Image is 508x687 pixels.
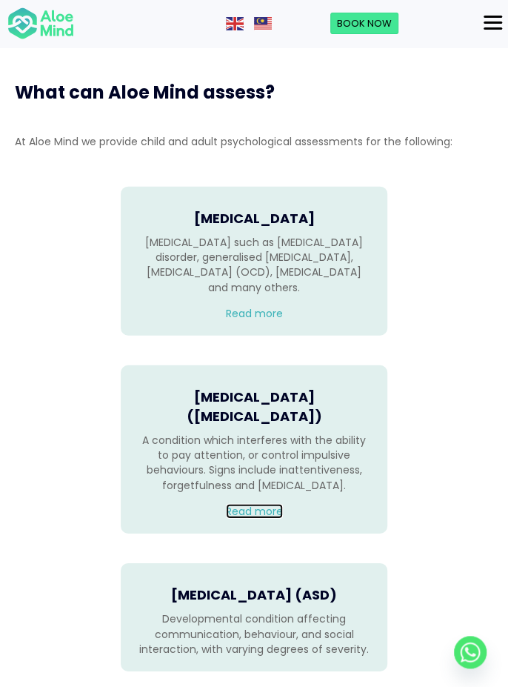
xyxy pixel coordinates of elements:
[136,611,372,657] p: Developmental condition affecting communication, behaviour, and social interaction, with varying ...
[136,585,372,604] h4: [MEDICAL_DATA] (ASD)
[7,7,74,41] img: Aloe mind Logo
[136,209,372,228] h4: [MEDICAL_DATA]
[136,433,372,493] p: A condition which interferes with the ability to pay attention, or control impulsive behaviours. ...
[226,504,283,519] a: Read more
[454,636,487,668] a: Whatsapp
[254,17,272,30] img: ms
[136,235,372,295] p: [MEDICAL_DATA] such as [MEDICAL_DATA] disorder, generalised [MEDICAL_DATA], [MEDICAL_DATA] (OCD),...
[254,16,273,30] a: Malay
[226,306,283,321] a: Read more
[330,13,398,35] a: Book Now
[226,16,245,30] a: English
[15,80,275,104] span: What can Aloe Mind assess?
[136,388,372,425] h4: [MEDICAL_DATA] ([MEDICAL_DATA])
[226,17,244,30] img: en
[337,16,392,30] span: Book Now
[15,134,493,149] p: At Aloe Mind we provide child and adult psychological assessments for the following:
[478,10,508,36] button: Menu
